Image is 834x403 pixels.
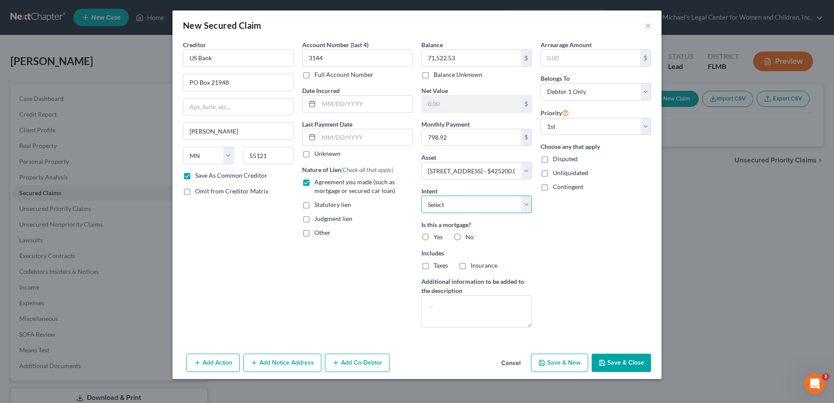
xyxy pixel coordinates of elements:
label: Date Incurred [302,86,340,95]
span: Taxes [434,262,448,269]
button: Cancel [494,355,527,372]
span: Contingent [553,183,583,190]
input: Enter zip... [243,147,294,164]
button: × [645,20,651,31]
input: MM/DD/YYYY [319,129,412,146]
label: Unknown [314,149,341,158]
input: Enter city... [183,123,293,139]
label: Arrearage Amount [541,40,592,49]
span: No [465,233,474,241]
input: Apt, Suite, etc... [183,99,293,115]
label: Includes [421,248,532,258]
span: Belongs To [541,75,570,82]
input: 0.00 [541,50,640,66]
span: Judgment lien [314,215,352,222]
input: Search creditor by name... [183,49,293,67]
span: Insurance [471,262,497,269]
label: Net Value [421,86,448,95]
label: Priority [541,107,569,118]
label: Last Payment Date [302,120,352,129]
input: 0.00 [422,50,521,66]
label: Save As Common Creditor [195,171,267,180]
div: New Secured Claim [183,19,262,31]
label: Balance Unknown [434,70,482,79]
button: Add Notice Address [243,354,321,372]
div: $ [521,96,531,112]
input: MM/DD/YYYY [319,96,412,112]
label: Balance [421,40,443,49]
input: 0.00 [422,129,521,146]
label: Monthly Payment [421,120,470,129]
input: Enter address... [183,74,293,91]
iframe: Intercom live chat [804,373,825,394]
label: Is this a mortgage? [421,220,532,229]
button: Add Action [186,354,240,372]
button: Add Co-Debtor [325,354,389,372]
input: 0.00 [422,96,521,112]
span: Other [314,229,331,236]
span: Unliquidated [553,169,588,176]
span: Omit from Creditor Matrix [195,187,269,195]
label: Additional information to be added to the description [421,277,532,295]
button: Save & Close [592,354,651,372]
input: XXXX [302,49,413,67]
span: Asset [421,154,436,161]
span: Agreement you made (such as mortgage or secured car loan) [314,178,395,194]
span: Disputed [553,155,578,162]
button: Save & New [531,354,588,372]
label: Account Number (last 4) [302,40,369,49]
div: $ [521,50,531,66]
span: Yes [434,233,443,241]
div: $ [640,50,651,66]
label: Full Account Number [314,70,373,79]
label: Nature of Lien [302,165,393,174]
span: (Check all that apply) [341,166,393,173]
span: Statutory lien [314,201,351,208]
span: Creditor [183,41,206,48]
label: Choose any that apply [541,142,651,151]
div: $ [521,129,531,146]
span: 3 [822,373,829,380]
label: Intent [421,186,438,196]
